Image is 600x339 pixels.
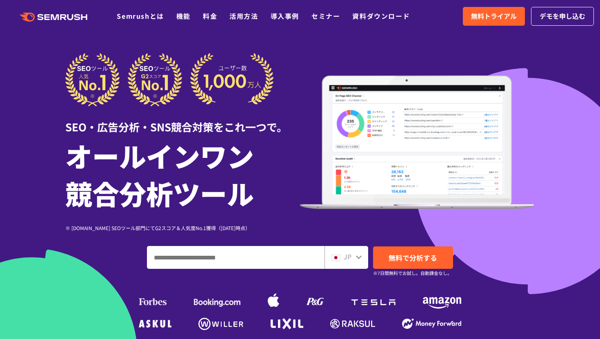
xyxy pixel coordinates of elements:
a: セミナー [311,11,340,21]
a: 無料トライアル [463,7,525,26]
a: 機能 [176,11,191,21]
a: 無料で分析する [373,246,453,269]
span: JP [344,252,351,261]
a: 活用方法 [229,11,258,21]
span: 無料トライアル [471,11,517,22]
span: 無料で分析する [389,253,437,263]
h1: オールインワン 競合分析ツール [65,137,300,212]
a: Semrushとは [117,11,164,21]
a: 導入事例 [271,11,299,21]
a: デモを申し込む [531,7,594,26]
input: ドメイン、キーワードまたはURLを入力してください [147,246,324,268]
div: SEO・広告分析・SNS競合対策をこれ一つで。 [65,106,300,135]
small: ※7日間無料でお試し。自動課金なし。 [373,269,452,277]
div: ※ [DOMAIN_NAME] SEOツール部門にてG2スコア＆人気度No.1獲得（[DATE]時点） [65,224,300,232]
a: 資料ダウンロード [352,11,410,21]
span: デモを申し込む [540,11,585,22]
a: 料金 [203,11,217,21]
